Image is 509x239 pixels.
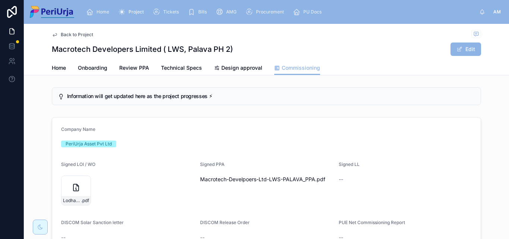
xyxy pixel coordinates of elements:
div: PeriUrja Asset Pvt Ltd [66,141,112,147]
a: Home [84,5,114,19]
span: Design approval [221,64,262,72]
h5: Information will get updated here as the project progresses ⚡ [67,94,475,99]
a: Commissioning [274,61,320,75]
span: PUE Net Commissioning Report [339,220,405,225]
a: Procurement [243,5,289,19]
span: DISCOM Release Order [200,220,250,225]
a: Bills [186,5,212,19]
a: Home [52,61,66,76]
span: Company Name [61,126,95,132]
span: Home [97,9,109,15]
a: Technical Specs [161,61,202,76]
img: App logo [30,6,74,18]
span: Onboarding [78,64,107,72]
a: Tickets [151,5,184,19]
span: Project [129,9,144,15]
span: Signed LL [339,161,360,167]
span: Macrotech-Develpoers-Ltd-LWS-PALAVA_PPA [200,176,315,183]
a: Design approval [214,61,262,76]
span: .pdf [81,198,89,204]
span: AM [493,9,501,15]
span: Home [52,64,66,72]
div: scrollable content [80,4,479,20]
span: Back to Project [61,32,93,38]
span: Review PPA [119,64,149,72]
span: AMG [226,9,237,15]
a: Onboarding [78,61,107,76]
a: Back to Project [52,32,93,38]
span: Technical Specs [161,64,202,72]
span: Commissioning [282,64,320,72]
span: Bills [198,9,207,15]
span: PU Docs [303,9,322,15]
span: Lodha-World-School,-Palava-Ph-2_BG [63,198,81,204]
a: Review PPA [119,61,149,76]
span: Signed LOI / WO [61,161,95,167]
button: Edit [450,43,481,56]
span: -- [339,176,343,183]
a: PU Docs [291,5,327,19]
span: Tickets [163,9,179,15]
span: DISCOM Solar Sanction letter [61,220,124,225]
a: AMG [214,5,242,19]
a: Project [116,5,149,19]
span: Signed PPA [200,161,225,167]
span: Procurement [256,9,284,15]
h1: Macrotech Developers Limited ( LWS, Palava PH 2) [52,44,233,54]
span: .pdf [315,176,325,183]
